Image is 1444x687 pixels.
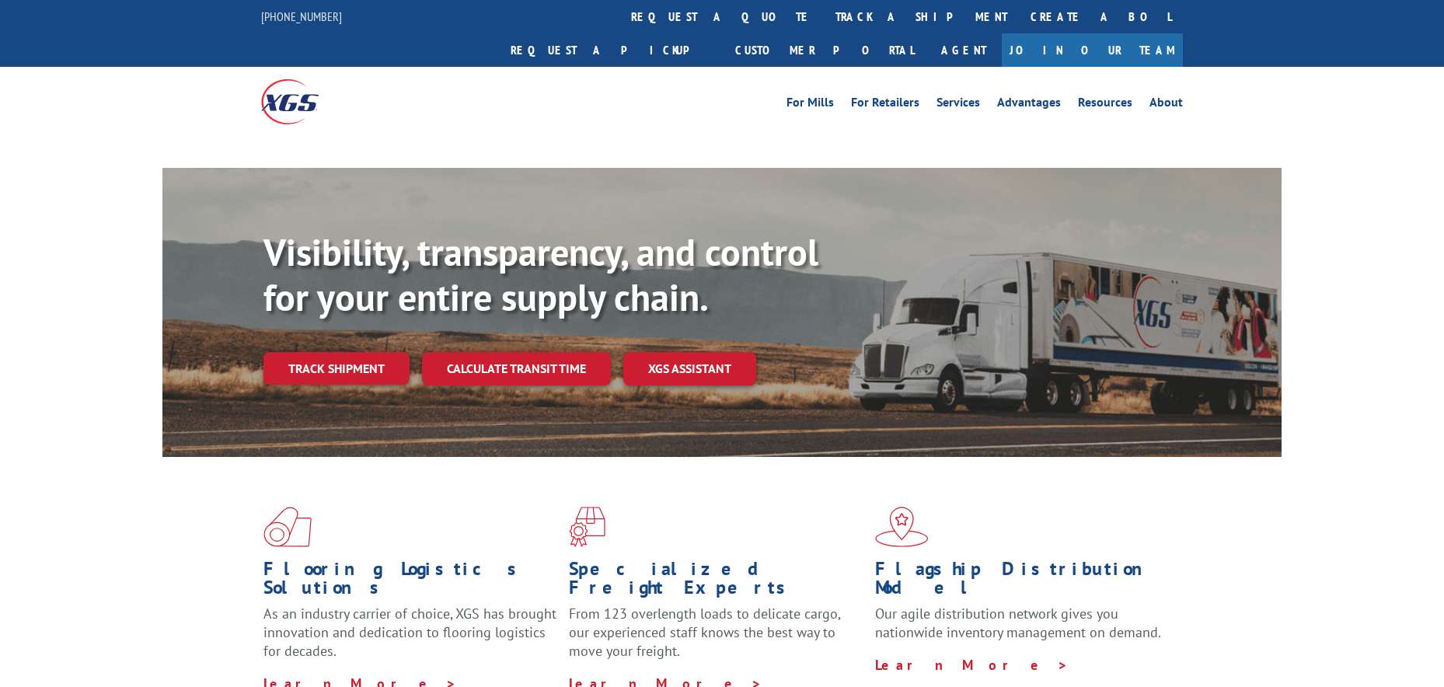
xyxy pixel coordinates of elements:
[263,560,557,605] h1: Flooring Logistics Solutions
[875,656,1069,674] a: Learn More >
[569,605,863,674] p: From 123 overlength loads to delicate cargo, our experienced staff knows the best way to move you...
[1149,96,1183,113] a: About
[937,96,980,113] a: Services
[623,352,756,385] a: XGS ASSISTANT
[997,96,1061,113] a: Advantages
[787,96,834,113] a: For Mills
[263,507,312,547] img: xgs-icon-total-supply-chain-intelligence-red
[263,228,818,321] b: Visibility, transparency, and control for your entire supply chain.
[926,33,1002,67] a: Agent
[875,560,1169,605] h1: Flagship Distribution Model
[263,605,556,660] span: As an industry carrier of choice, XGS has brought innovation and dedication to flooring logistics...
[263,352,410,385] a: Track shipment
[1078,96,1132,113] a: Resources
[261,9,342,24] a: [PHONE_NUMBER]
[569,507,605,547] img: xgs-icon-focused-on-flooring-red
[499,33,724,67] a: Request a pickup
[1002,33,1183,67] a: Join Our Team
[875,507,929,547] img: xgs-icon-flagship-distribution-model-red
[851,96,919,113] a: For Retailers
[569,560,863,605] h1: Specialized Freight Experts
[875,605,1161,641] span: Our agile distribution network gives you nationwide inventory management on demand.
[422,352,611,385] a: Calculate transit time
[724,33,926,67] a: Customer Portal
